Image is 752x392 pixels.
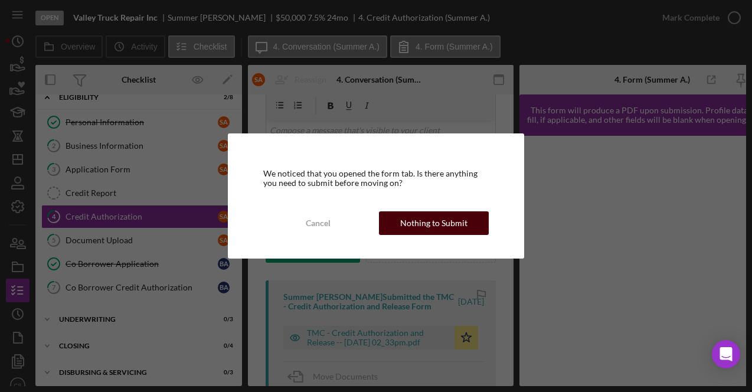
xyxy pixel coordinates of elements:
[712,340,740,368] div: Open Intercom Messenger
[306,211,331,235] div: Cancel
[379,211,489,235] button: Nothing to Submit
[263,211,373,235] button: Cancel
[263,169,489,188] div: We noticed that you opened the form tab. Is there anything you need to submit before moving on?
[400,211,467,235] div: Nothing to Submit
